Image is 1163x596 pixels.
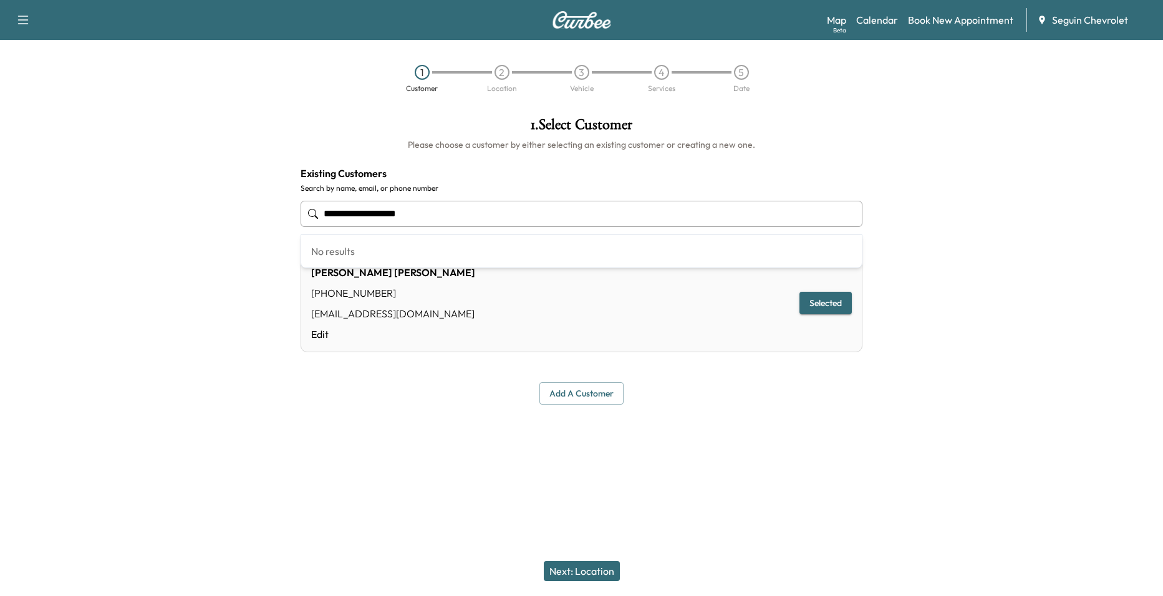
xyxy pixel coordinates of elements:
button: Add a customer [539,382,624,405]
div: Date [733,85,750,92]
span: Seguin Chevrolet [1052,12,1128,27]
div: Services [648,85,675,92]
div: 1 [415,65,430,80]
img: Curbee Logo [552,11,612,29]
div: Customer [406,85,438,92]
button: Selected [799,292,852,315]
label: Search by name, email, or phone number [301,183,862,193]
div: Beta [833,26,846,35]
div: 3 [574,65,589,80]
div: [EMAIL_ADDRESS][DOMAIN_NAME] [311,306,475,321]
button: Next: Location [544,561,620,581]
div: No results [301,235,862,267]
h4: Existing Customers [301,166,862,181]
a: Calendar [856,12,898,27]
h1: 1 . Select Customer [301,117,862,138]
div: Location [487,85,517,92]
div: [PERSON_NAME] [PERSON_NAME] [311,265,475,280]
div: 4 [654,65,669,80]
a: Book New Appointment [908,12,1013,27]
h6: Please choose a customer by either selecting an existing customer or creating a new one. [301,138,862,151]
div: 5 [734,65,749,80]
a: MapBeta [827,12,846,27]
div: [PHONE_NUMBER] [311,286,475,300]
div: Vehicle [570,85,594,92]
a: Edit [311,327,475,342]
div: 2 [495,65,509,80]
